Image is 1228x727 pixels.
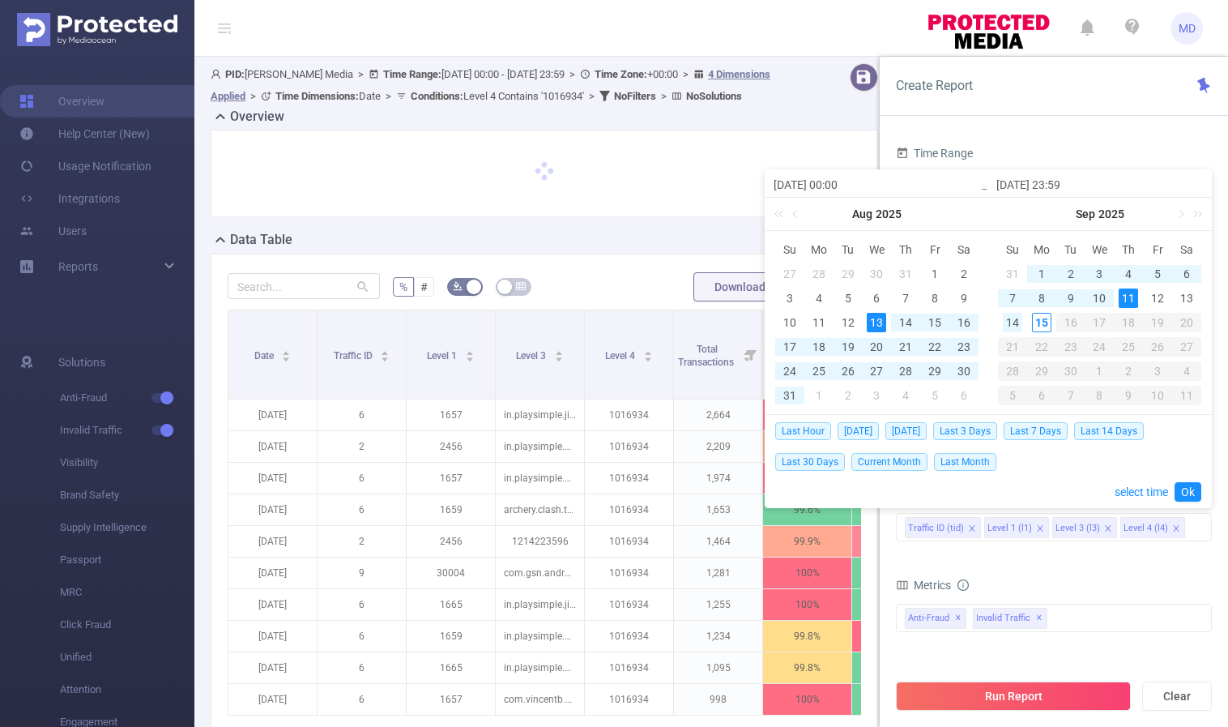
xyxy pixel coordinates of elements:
i: icon: close [1036,524,1044,534]
i: icon: caret-down [554,355,563,360]
a: Ok [1175,482,1201,502]
div: 7 [1003,289,1022,308]
a: 2025 [874,198,903,230]
div: 12 [1148,289,1167,308]
i: Filter menu [740,310,762,399]
div: 21 [896,337,915,357]
th: Thu [891,237,920,262]
div: 2 [838,386,858,405]
span: Passport [60,544,194,576]
i: icon: caret-up [282,349,291,353]
div: 13 [1177,289,1196,308]
div: 17 [1085,313,1115,332]
div: 1 [1085,361,1115,381]
td: August 22, 2025 [920,335,949,359]
td: September 4, 2025 [1114,262,1143,286]
b: Time Range: [383,68,441,80]
td: July 30, 2025 [863,262,892,286]
span: Fr [920,242,949,257]
i: icon: close [1104,524,1112,534]
img: Protected Media [17,13,177,46]
div: 10 [1089,289,1109,308]
th: Wed [863,237,892,262]
li: Level 4 (l4) [1120,517,1185,538]
button: Clear [1142,682,1212,711]
p: 1657 [407,400,495,430]
b: No Filters [614,90,656,102]
li: Traffic ID (tid) [905,517,981,538]
div: 25 [809,361,829,381]
span: Level 3 [516,350,548,361]
td: September 20, 2025 [1172,310,1201,335]
th: Mon [804,237,834,262]
div: 9 [954,289,974,308]
span: Su [998,242,1027,257]
input: Search... [228,273,380,299]
div: 4 [1119,264,1138,284]
td: September 16, 2025 [1056,310,1085,335]
div: 12 [838,313,858,332]
td: September 30, 2025 [1056,359,1085,383]
div: 6 [867,289,886,308]
span: Supply Intelligence [60,511,194,544]
span: [PERSON_NAME] Media [DATE] 00:00 - [DATE] 23:59 +00:00 [211,68,770,102]
div: 11 [1172,386,1201,405]
td: August 4, 2025 [804,286,834,310]
td: July 27, 2025 [775,262,804,286]
a: select time [1115,477,1168,507]
span: MRC [60,576,194,609]
span: Th [1114,242,1143,257]
td: August 29, 2025 [920,359,949,383]
span: Anti-Fraud [60,382,194,414]
div: 18 [809,337,829,357]
span: # [420,280,428,293]
td: August 17, 2025 [775,335,804,359]
span: Mo [804,242,834,257]
span: Tu [834,242,863,257]
span: Invalid Traffic [60,414,194,447]
span: Unified [60,641,194,674]
div: 30 [867,264,886,284]
th: Tue [1056,237,1085,262]
li: Level 3 (l3) [1052,517,1117,538]
td: September 28, 2025 [998,359,1027,383]
span: We [863,242,892,257]
td: August 3, 2025 [775,286,804,310]
td: September 5, 2025 [1143,262,1172,286]
td: September 14, 2025 [998,310,1027,335]
td: August 28, 2025 [891,359,920,383]
div: 7 [1056,386,1085,405]
div: 5 [1148,264,1167,284]
p: 1016934 [585,400,673,430]
button: Run Report [896,682,1131,711]
td: August 6, 2025 [863,286,892,310]
div: 9 [1114,386,1143,405]
span: Date [254,350,276,361]
div: 6 [1177,264,1196,284]
td: August 31, 2025 [998,262,1027,286]
td: August 20, 2025 [863,335,892,359]
td: August 1, 2025 [920,262,949,286]
th: Mon [1027,237,1056,262]
div: 11 [809,313,829,332]
span: Date [275,90,381,102]
div: 11 [1119,289,1138,308]
td: October 2, 2025 [1114,359,1143,383]
div: 6 [1027,386,1056,405]
div: 23 [1056,337,1085,357]
td: August 25, 2025 [804,359,834,383]
span: ✕ [955,609,962,628]
div: 31 [1003,264,1022,284]
div: 5 [838,289,858,308]
div: Level 1 (l1) [987,518,1032,539]
span: Th [891,242,920,257]
div: Sort [554,349,564,358]
button: Download PDF [693,272,810,301]
div: 15 [1032,313,1051,332]
i: icon: caret-up [465,349,474,353]
td: August 18, 2025 [804,335,834,359]
i: icon: caret-down [381,355,390,360]
p: 6 [318,400,406,430]
td: September 13, 2025 [1172,286,1201,310]
td: September 19, 2025 [1143,310,1172,335]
